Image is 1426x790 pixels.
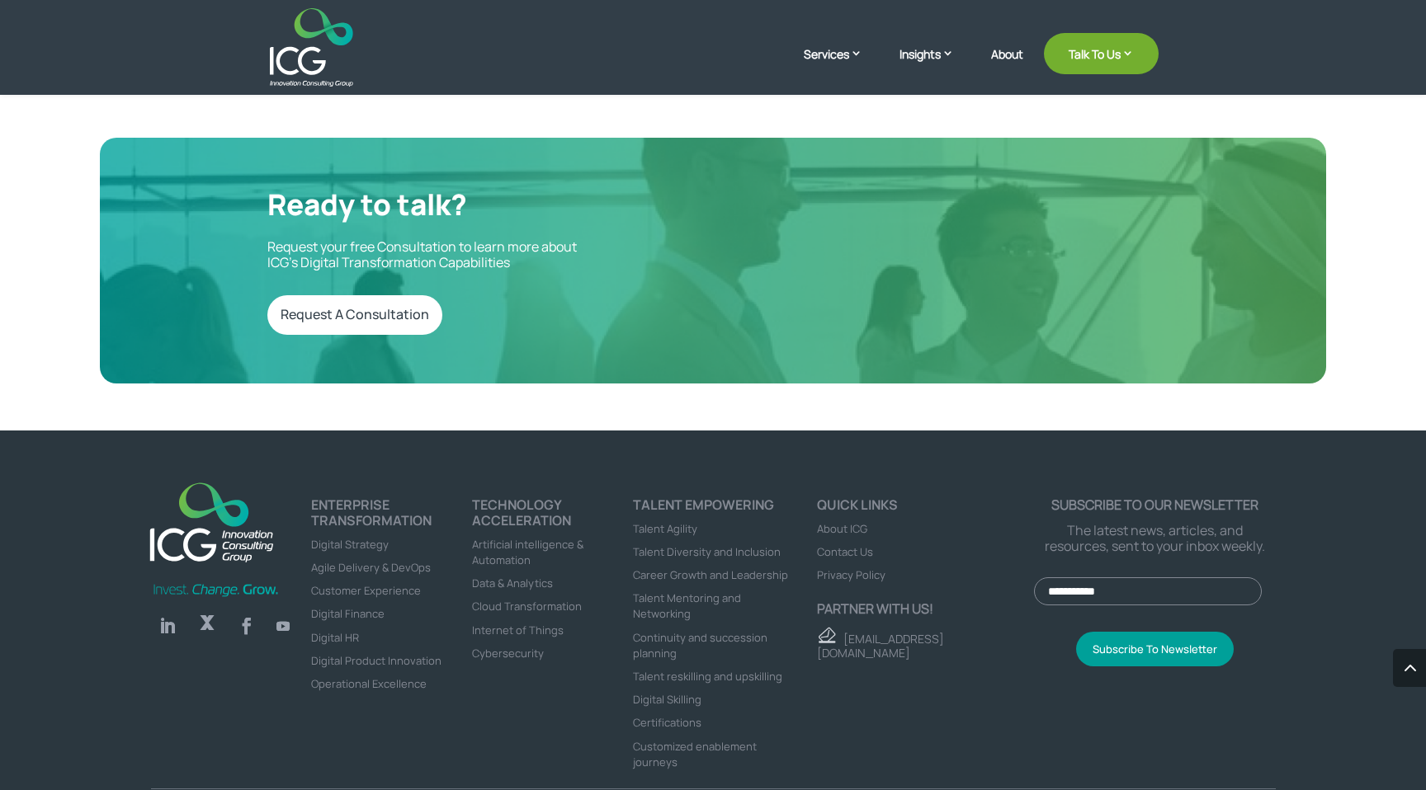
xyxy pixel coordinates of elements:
[311,497,472,536] h4: ENTERPRISE TRANSFORMATION
[140,473,283,574] a: logo_footer
[311,606,385,621] a: Digital Finance
[1143,612,1426,790] iframe: Chat Widget
[817,567,885,582] a: Privacy Policy
[311,653,441,668] a: Digital Product Innovation
[270,8,353,87] img: ICG
[191,609,224,642] a: Follow on X
[270,613,296,639] a: Follow on Youtube
[472,623,564,637] a: Internet of Things
[230,609,263,642] a: Follow on Facebook
[1044,33,1159,74] a: Talk To Us
[817,631,944,661] a: [EMAIL_ADDRESS][DOMAIN_NAME]
[633,521,697,536] a: Talent Agility
[151,582,281,598] img: Invest-Change-Grow-Green
[1034,497,1275,513] p: Subscribe to our newsletter
[900,45,970,87] a: Insights
[472,599,582,614] a: Cloud Transformation
[267,187,688,230] h2: Ready to talk?
[633,590,741,621] a: Talent Mentoring and Networking
[151,609,184,642] a: Follow on LinkedIn
[817,497,1034,520] h4: Quick links
[633,715,701,730] a: Certifications
[633,544,781,559] a: Talent Diversity and Inclusion
[817,544,873,559] a: Contact Us
[1076,632,1234,666] button: Subscribe To Newsletter
[817,521,867,536] a: About ICG
[804,45,879,87] a: Services
[633,692,701,707] a: Digital Skilling
[311,537,389,552] a: Digital Strategy
[633,739,757,769] a: Customized enablement journeys
[1034,523,1275,554] p: The latest news, articles, and resources, sent to your inbox weekly.
[633,630,767,661] a: Continuity and succession planning
[267,239,688,270] p: Request your free Consultation to learn more about ICG’s Digital Transformation Capabilities
[1093,642,1217,656] span: Subscribe To Newsletter
[311,630,359,645] a: Digital HR
[267,295,442,334] a: Request A Consultation
[311,560,431,575] a: Agile Delivery & DevOps
[472,646,544,661] a: Cybersecurity
[633,567,788,582] a: Career Growth and Leadership
[472,537,583,567] a: Artificial intelligence & Automation
[140,473,283,570] img: ICG-new logo (1)
[633,497,794,520] h4: Talent Empowering
[817,601,1034,617] p: Partner with us!
[472,576,553,590] a: Data & Analytics
[633,669,782,684] a: Talent reskilling and upskilling
[817,627,836,643] img: email - ICG
[311,583,421,598] a: Customer Experience
[311,676,427,691] a: Operational Excellence
[991,48,1023,87] a: About
[472,497,633,536] h4: TECHNOLOGY ACCELERATION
